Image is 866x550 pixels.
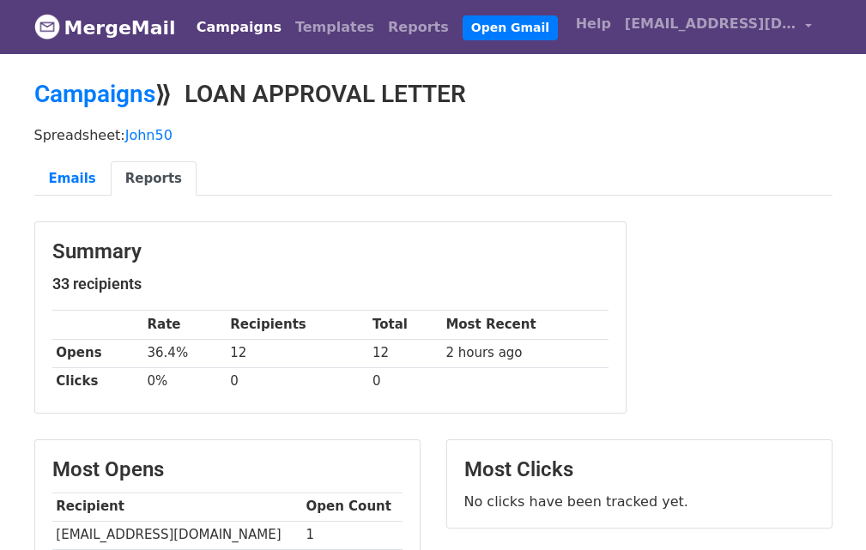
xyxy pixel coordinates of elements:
td: 12 [368,339,441,367]
a: John50 [125,127,173,143]
th: Total [368,311,441,339]
a: Reports [111,161,197,196]
a: [EMAIL_ADDRESS][DOMAIN_NAME] [618,7,819,47]
a: Help [569,7,618,41]
span: [EMAIL_ADDRESS][DOMAIN_NAME] [625,14,796,34]
td: 2 hours ago [442,339,609,367]
th: Open Count [302,493,403,521]
a: Campaigns [34,80,155,108]
a: Templates [288,10,381,45]
h2: ⟫ LOAN APPROVAL LETTER [34,80,833,109]
a: MergeMail [34,9,176,45]
th: Recipient [52,493,302,521]
th: Rate [143,311,227,339]
h3: Summary [52,239,609,264]
a: Campaigns [190,10,288,45]
td: 0 [368,367,441,396]
td: 1 [302,521,403,549]
h3: Most Opens [52,457,403,482]
td: 0 [226,367,368,396]
td: 36.4% [143,339,227,367]
th: Recipients [226,311,368,339]
td: 0% [143,367,227,396]
h5: 33 recipients [52,275,609,293]
th: Opens [52,339,143,367]
td: 12 [226,339,368,367]
th: Most Recent [442,311,609,339]
p: No clicks have been tracked yet. [464,493,815,511]
a: Open Gmail [463,15,558,40]
p: Spreadsheet: [34,126,833,144]
h3: Most Clicks [464,457,815,482]
a: Reports [381,10,456,45]
img: MergeMail logo [34,14,60,39]
td: [EMAIL_ADDRESS][DOMAIN_NAME] [52,521,302,549]
th: Clicks [52,367,143,396]
a: Emails [34,161,111,196]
